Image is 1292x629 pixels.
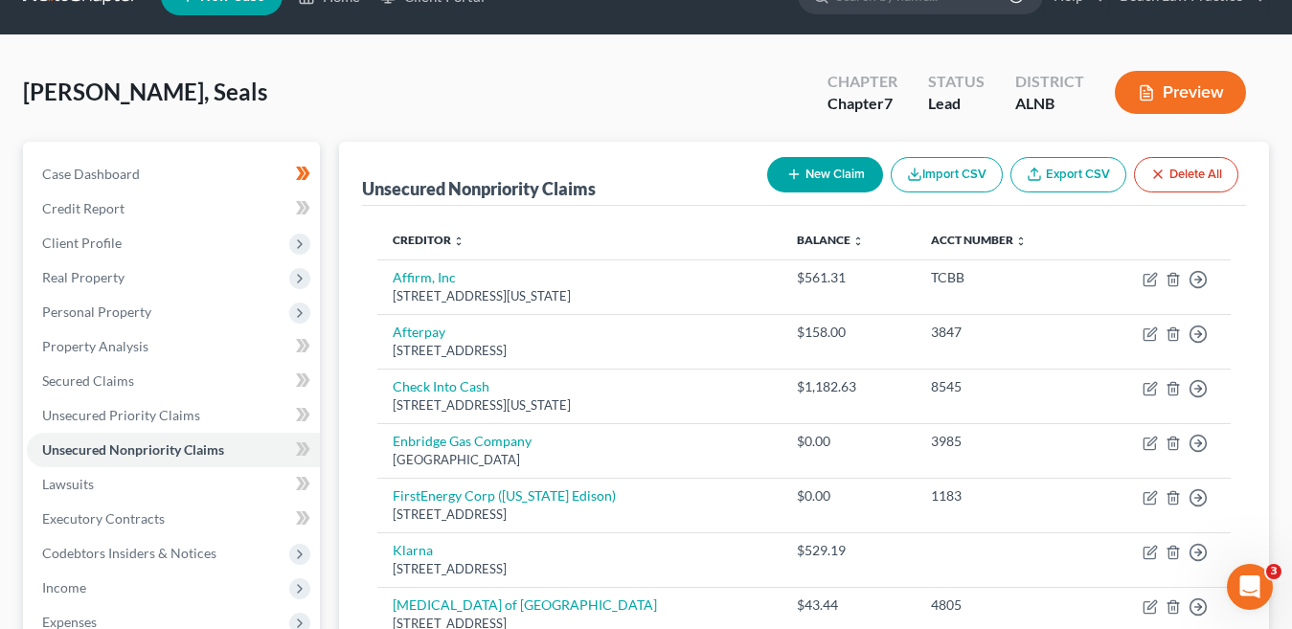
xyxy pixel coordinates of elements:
a: Creditor unfold_more [393,233,465,247]
span: Client Profile [42,235,122,251]
span: Executory Contracts [42,510,165,527]
a: Credit Report [27,191,320,226]
a: Executory Contracts [27,502,320,536]
div: Chapter [827,71,897,93]
div: $43.44 [797,595,900,615]
div: $0.00 [797,486,900,505]
div: 3847 [931,323,1074,342]
span: 3 [1266,564,1281,579]
div: [STREET_ADDRESS][US_STATE] [393,396,766,415]
a: Check Into Cash [393,378,489,394]
a: Lawsuits [27,467,320,502]
div: 3985 [931,432,1074,451]
div: $0.00 [797,432,900,451]
span: Personal Property [42,303,151,320]
button: Import CSV [891,157,1003,192]
a: Property Analysis [27,329,320,364]
a: Enbridge Gas Company [393,433,532,449]
i: unfold_more [453,236,465,247]
div: ALNB [1015,93,1084,115]
div: $158.00 [797,323,900,342]
span: 7 [884,94,893,112]
div: [GEOGRAPHIC_DATA] [393,451,766,469]
a: Unsecured Priority Claims [27,398,320,433]
a: Affirm, Inc [393,269,456,285]
span: Unsecured Nonpriority Claims [42,441,224,458]
a: Balance unfold_more [797,233,864,247]
a: Secured Claims [27,364,320,398]
div: [STREET_ADDRESS] [393,342,766,360]
a: Unsecured Nonpriority Claims [27,433,320,467]
div: 1183 [931,486,1074,505]
span: Lawsuits [42,476,94,492]
div: [STREET_ADDRESS] [393,505,766,524]
div: 8545 [931,377,1074,396]
div: $529.19 [797,541,900,560]
i: unfold_more [1015,236,1027,247]
button: Delete All [1134,157,1238,192]
a: Klarna [393,542,433,558]
span: Property Analysis [42,338,148,354]
span: Unsecured Priority Claims [42,407,200,423]
span: Real Property [42,269,125,285]
div: District [1015,71,1084,93]
span: Income [42,579,86,595]
span: Credit Report [42,200,125,216]
a: Acct Number unfold_more [931,233,1027,247]
div: Chapter [827,93,897,115]
div: Unsecured Nonpriority Claims [362,177,596,200]
button: New Claim [767,157,883,192]
a: Case Dashboard [27,157,320,191]
div: [STREET_ADDRESS][US_STATE] [393,287,766,305]
button: Preview [1115,71,1246,114]
i: unfold_more [852,236,864,247]
span: [PERSON_NAME], Seals [23,78,267,105]
div: Status [928,71,985,93]
a: Export CSV [1010,157,1126,192]
div: [STREET_ADDRESS] [393,560,766,578]
span: Secured Claims [42,372,134,389]
div: $561.31 [797,268,900,287]
div: 4805 [931,595,1074,615]
div: $1,182.63 [797,377,900,396]
iframe: Intercom live chat [1227,564,1273,610]
a: Afterpay [393,324,445,340]
a: FirstEnergy Corp ([US_STATE] Edison) [393,487,616,504]
span: Codebtors Insiders & Notices [42,545,216,561]
div: Lead [928,93,985,115]
span: Case Dashboard [42,166,140,182]
a: [MEDICAL_DATA] of [GEOGRAPHIC_DATA] [393,596,657,613]
div: TCBB [931,268,1074,287]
